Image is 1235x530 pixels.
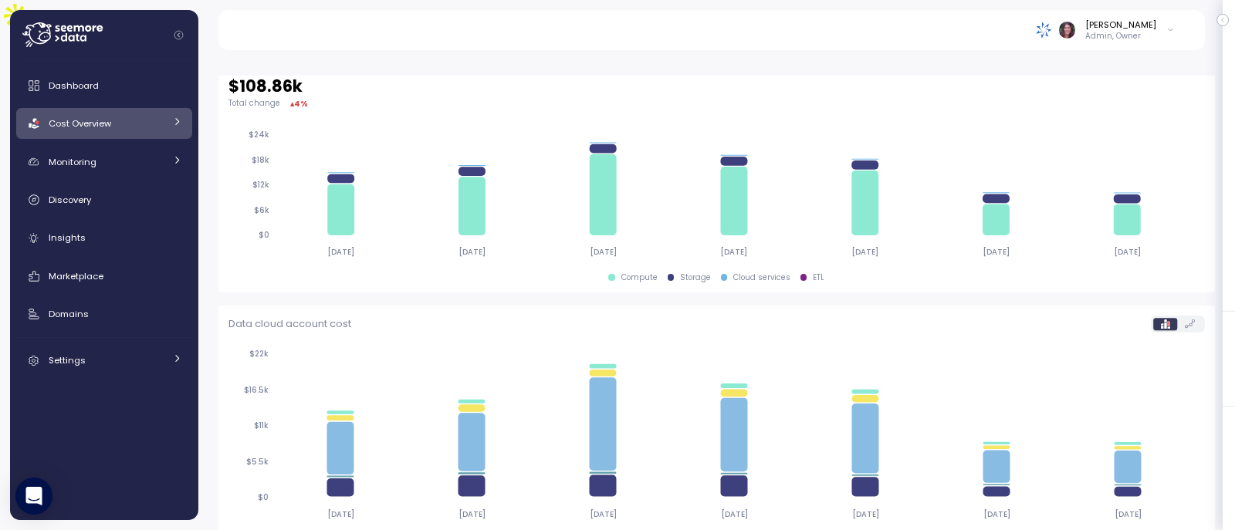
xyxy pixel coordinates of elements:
div: Compute [621,272,658,283]
a: Marketplace [16,261,192,292]
tspan: $0 [259,230,269,240]
p: Total change [228,98,280,109]
tspan: $16.5k [244,385,269,395]
span: Cost Overview [49,117,111,130]
tspan: $24k [249,130,269,140]
tspan: [DATE] [1114,509,1141,519]
tspan: [DATE] [458,509,485,519]
span: Domains [49,308,89,320]
tspan: $5.5k [246,457,269,467]
tspan: $11k [254,421,269,431]
a: Settings [16,345,192,376]
span: Discovery [49,194,91,206]
tspan: [DATE] [327,247,354,257]
tspan: [DATE] [1113,247,1140,257]
div: ▴ [290,98,308,110]
span: Insights [49,231,86,244]
tspan: [DATE] [983,247,1010,257]
tspan: [DATE] [327,509,354,519]
a: Domains [16,299,192,329]
tspan: [DATE] [851,247,878,257]
a: Insights [16,223,192,254]
div: Storage [680,272,711,283]
tspan: [DATE] [720,247,747,257]
button: Collapse navigation [169,29,188,41]
img: ACg8ocLDuIZlR5f2kIgtapDwVC7yp445s3OgbrQTIAV7qYj8P05r5pI=s96-c [1059,22,1075,38]
tspan: $12k [252,180,269,190]
div: 4 % [294,98,308,110]
p: Admin, Owner [1085,31,1156,42]
div: Cloud services [733,272,790,283]
tspan: $22k [249,349,269,360]
a: Dashboard [16,70,192,101]
tspan: $6k [254,205,269,215]
div: [PERSON_NAME] [1085,19,1156,31]
tspan: $18k [252,155,269,165]
span: Marketplace [49,270,103,282]
span: Monitoring [49,156,96,168]
a: Monitoring [16,147,192,177]
tspan: [DATE] [983,509,1010,519]
h2: $ 108.86k [228,76,1205,98]
div: ETL [813,272,824,283]
tspan: [DATE] [589,247,616,257]
a: Cost Overview [16,108,192,139]
span: Settings [49,354,86,366]
p: Data cloud account cost [228,316,351,332]
tspan: [DATE] [589,509,616,519]
tspan: $0 [258,493,269,503]
tspan: [DATE] [851,509,878,519]
tspan: [DATE] [720,509,747,519]
tspan: [DATE] [458,247,486,257]
div: Open Intercom Messenger [15,478,52,515]
a: Discovery [16,184,192,215]
span: Dashboard [49,79,99,92]
img: 68790ce639d2d68da1992664.PNG [1036,22,1052,38]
